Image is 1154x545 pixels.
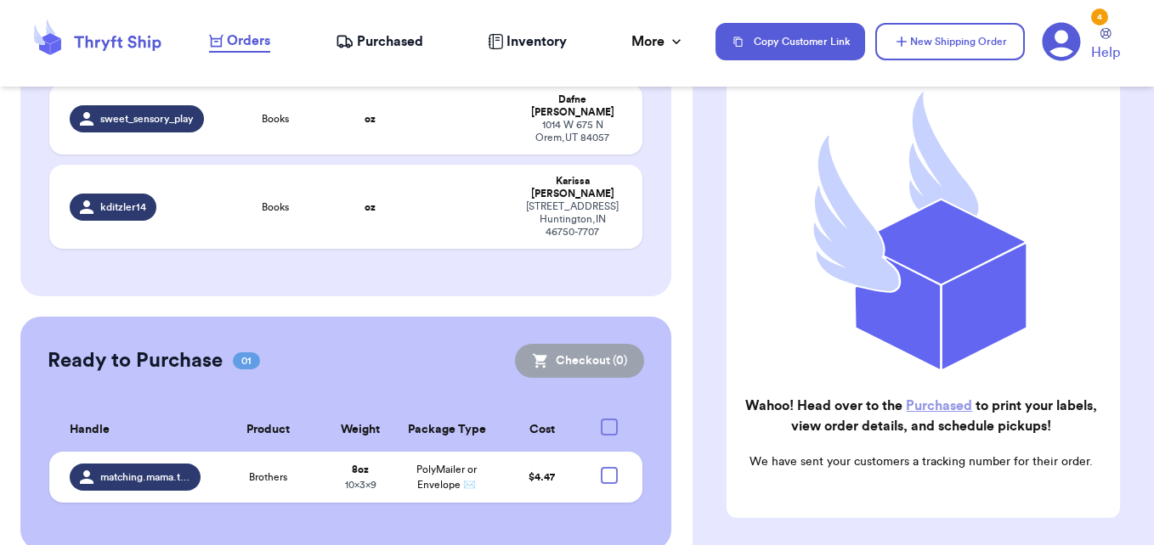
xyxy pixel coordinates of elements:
div: Dafne [PERSON_NAME] [523,93,623,119]
span: Inventory [506,31,567,52]
strong: oz [365,202,376,212]
span: sweet_sensory_play [100,112,194,126]
div: More [631,31,685,52]
span: Help [1091,42,1120,63]
span: Purchased [357,31,423,52]
button: Checkout (0) [515,344,644,378]
span: Books [262,200,289,214]
span: Orders [227,31,270,51]
span: 10 x 3 x 9 [345,480,376,490]
a: Purchased [336,31,423,52]
th: Package Type [395,408,499,452]
div: Karissa [PERSON_NAME] [523,175,623,200]
th: Cost [499,408,585,452]
div: 1014 W 675 N Orem , UT 84057 [523,119,623,144]
span: PolyMailer or Envelope ✉️ [416,464,477,490]
span: 01 [233,352,260,369]
a: 4 [1042,22,1081,61]
span: Books [262,112,289,126]
span: Brothers [249,470,287,484]
button: New Shipping Order [875,23,1025,60]
h2: Ready to Purchase [48,347,223,374]
strong: oz [365,114,376,124]
div: 4 [1091,8,1108,25]
h2: Wahoo! Head over to the to print your labels, view order details, and schedule pickups! [740,396,1103,436]
strong: 8 oz [352,464,369,475]
span: Handle [70,421,110,439]
span: matching.mama.thrifts [100,470,190,484]
th: Product [211,408,326,452]
span: kditzler14 [100,200,146,214]
th: Weight [326,408,395,452]
a: Purchased [906,399,972,413]
span: $ 4.47 [529,472,555,482]
a: Orders [209,31,270,53]
a: Help [1091,28,1120,63]
a: Inventory [488,31,567,52]
p: We have sent your customers a tracking number for their order. [740,453,1103,470]
button: Copy Customer Link [716,23,865,60]
div: [STREET_ADDRESS] Huntington , IN 46750-7707 [523,200,623,239]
